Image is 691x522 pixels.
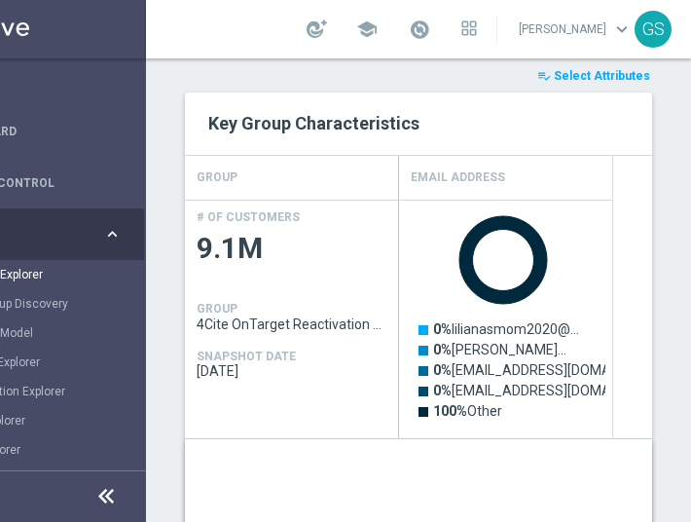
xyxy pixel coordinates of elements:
[197,350,296,363] h4: SNAPSHOT DATE
[197,230,387,268] span: 9.1M
[411,161,505,195] h4: Email Address
[433,403,502,419] text: Other
[537,69,551,83] i: playlist_add_check
[433,383,452,398] tspan: 0%
[197,317,387,332] span: 4Cite OnTarget Reactivation Audience
[517,15,635,44] a: [PERSON_NAME]keyboard_arrow_down
[356,19,378,40] span: school
[433,342,566,357] text: [PERSON_NAME]…
[433,383,673,398] text: [EMAIL_ADDRESS][DOMAIN_NAME]
[197,363,387,379] span: 2025-07-31
[554,69,650,83] span: Select Attributes
[433,321,579,337] text: lilianasmom2020@…
[197,210,300,224] h4: # OF CUSTOMERS
[399,200,613,438] div: Press SPACE to select this row.
[433,342,452,357] tspan: 0%
[103,225,122,243] i: keyboard_arrow_right
[433,362,673,378] text: [EMAIL_ADDRESS][DOMAIN_NAME]
[635,11,672,48] div: GS
[433,403,467,419] tspan: 100%
[611,19,633,40] span: keyboard_arrow_down
[535,65,652,87] button: playlist_add_check Select Attributes
[433,321,452,337] tspan: 0%
[197,302,237,316] h4: GROUP
[208,112,629,135] h2: Key Group Characteristics
[433,362,452,378] tspan: 0%
[197,161,237,195] h4: GROUP
[185,200,399,438] div: Press SPACE to select this row.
